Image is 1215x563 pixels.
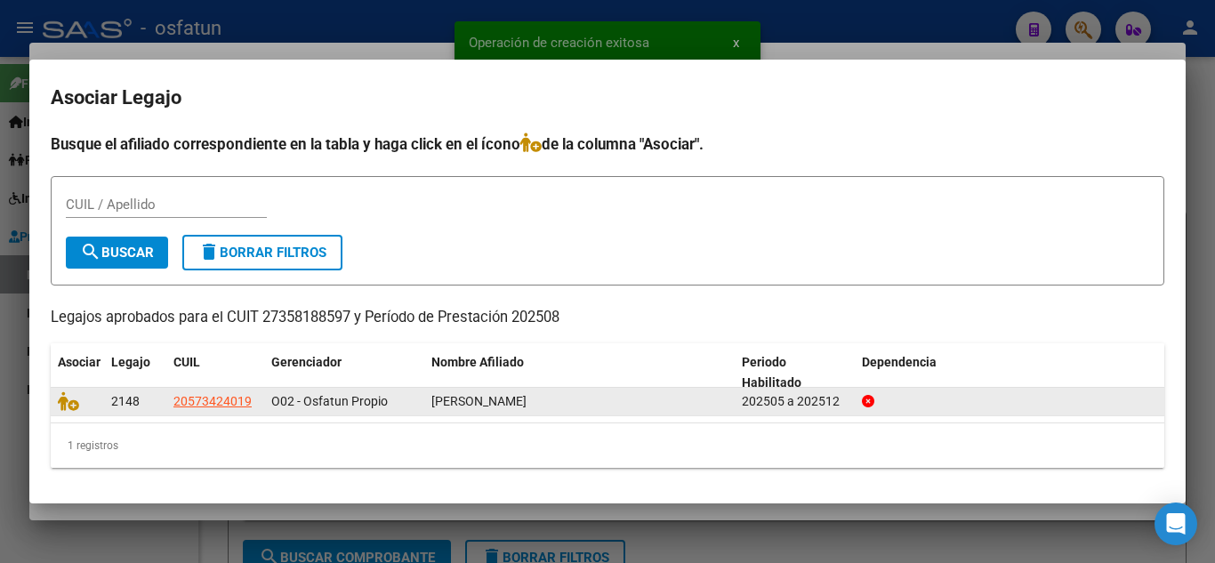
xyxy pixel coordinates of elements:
span: Asociar [58,355,101,369]
datatable-header-cell: Nombre Afiliado [424,343,735,402]
button: Buscar [66,237,168,269]
button: Borrar Filtros [182,235,342,270]
datatable-header-cell: Legajo [104,343,166,402]
span: Borrar Filtros [198,245,326,261]
div: 202505 a 202512 [742,391,848,412]
div: Open Intercom Messenger [1155,503,1197,545]
span: Nombre Afiliado [431,355,524,369]
span: 20573424019 [173,394,252,408]
span: 2148 [111,394,140,408]
div: 1 registros [51,423,1164,468]
span: O02 - Osfatun Propio [271,394,388,408]
p: Legajos aprobados para el CUIT 27358188597 y Período de Prestación 202508 [51,307,1164,329]
span: CUIL [173,355,200,369]
mat-icon: search [80,241,101,262]
span: Dependencia [862,355,937,369]
span: Legajo [111,355,150,369]
datatable-header-cell: Gerenciador [264,343,424,402]
span: DEZA REISING GALO [431,394,527,408]
datatable-header-cell: CUIL [166,343,264,402]
span: Periodo Habilitado [742,355,801,390]
span: Gerenciador [271,355,342,369]
span: Buscar [80,245,154,261]
datatable-header-cell: Periodo Habilitado [735,343,855,402]
datatable-header-cell: Dependencia [855,343,1165,402]
h4: Busque el afiliado correspondiente en la tabla y haga click en el ícono de la columna "Asociar". [51,133,1164,156]
datatable-header-cell: Asociar [51,343,104,402]
h2: Asociar Legajo [51,81,1164,115]
mat-icon: delete [198,241,220,262]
